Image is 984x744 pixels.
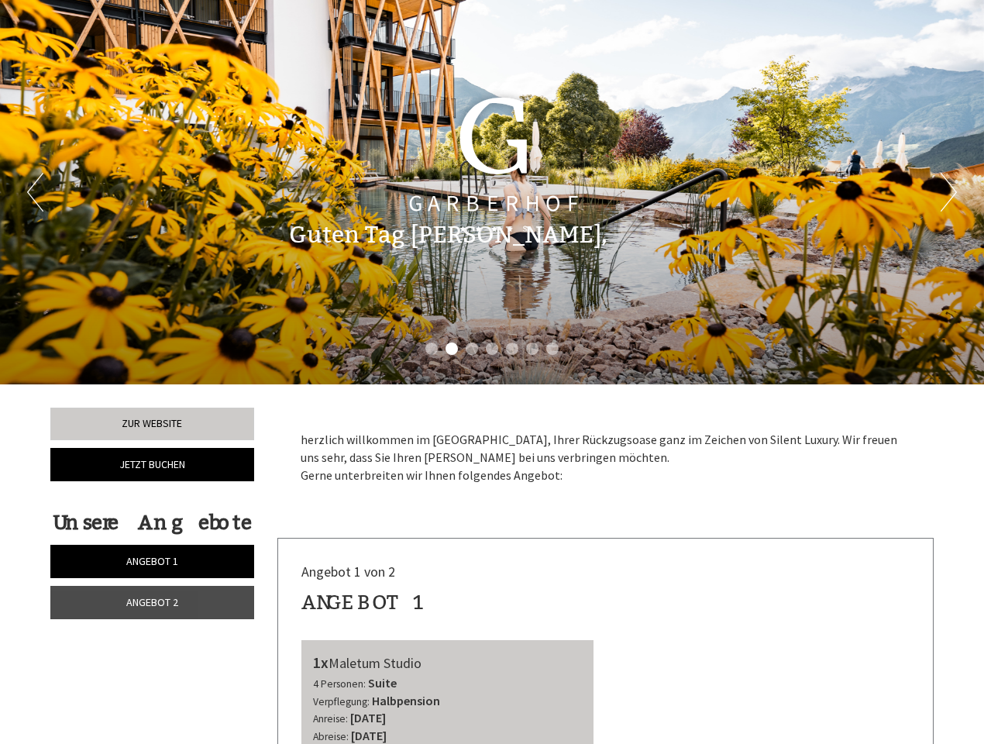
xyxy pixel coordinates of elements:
a: Jetzt buchen [50,448,254,481]
b: [DATE] [351,728,387,743]
p: herzlich willkommen im [GEOGRAPHIC_DATA], Ihrer Rückzugsoase ganz im Zeichen von Silent Luxury. W... [301,431,911,484]
b: 1x [313,653,329,672]
div: Maletum Studio [313,652,583,674]
span: Angebot 1 von 2 [301,563,395,580]
small: Abreise: [313,730,349,743]
small: Anreise: [313,712,348,725]
a: Zur Website [50,408,254,440]
span: Angebot 2 [126,595,178,609]
span: Angebot 1 [126,554,178,568]
small: 4 Personen: [313,677,366,691]
h1: Guten Tag [PERSON_NAME], [289,222,607,248]
div: Angebot 1 [301,588,426,617]
b: [DATE] [350,710,386,725]
div: Unsere Angebote [50,508,254,537]
button: Next [941,173,957,212]
b: Suite [368,675,397,691]
b: Halbpension [372,693,440,708]
small: Verpflegung: [313,695,370,708]
button: Previous [27,173,43,212]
